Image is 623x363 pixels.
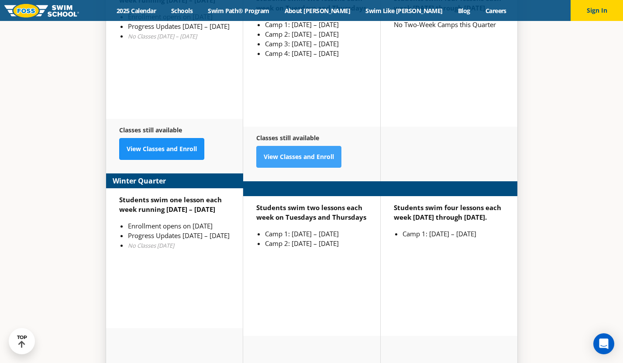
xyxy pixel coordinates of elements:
img: FOSS Swim School Logo [4,4,79,17]
li: Progress Updates [DATE] – [DATE] [128,231,230,240]
strong: Students swim two lessons each week on Tuesdays and Thursdays [256,203,366,221]
li: Camp 2: [DATE] – [DATE] [265,29,367,39]
li: Camp 1: [DATE] – [DATE] [403,229,504,239]
div: Open Intercom Messenger [593,333,614,354]
a: View Classes and Enroll [256,146,341,168]
li: Enrollment opens on [DATE] [128,221,230,231]
a: Swim Path® Program [200,7,277,15]
strong: Students swim four lessons each week [DATE] through [DATE]. [394,203,501,221]
strong: Classes still available [119,126,182,134]
a: Swim Like [PERSON_NAME] [358,7,451,15]
li: Camp 3: [DATE] – [DATE] [265,39,367,48]
a: Careers [478,7,514,15]
li: Camp 2: [DATE] – [DATE] [265,239,367,248]
li: Camp 1: [DATE] – [DATE] [265,229,367,239]
strong: Classes still available [256,134,319,142]
a: About [PERSON_NAME] [277,7,358,15]
div: TOP [17,335,27,348]
em: No Classes [DATE] [128,242,174,249]
li: Camp 4: [DATE] – [DATE] [265,48,367,58]
strong: Students swim one lesson each week running [DATE] – [DATE] [119,195,222,214]
li: Progress Updates [DATE] – [DATE] [128,21,230,31]
p: No Two-Week Camps this Quarter [394,20,504,29]
a: View Classes and Enroll [119,138,204,160]
li: Camp 1: [DATE] – [DATE] [265,20,367,29]
strong: Winter Quarter [113,176,166,186]
em: No Classes [DATE] – [DATE] [128,32,197,40]
a: Schools [164,7,200,15]
a: 2025 Calendar [109,7,164,15]
a: Blog [450,7,478,15]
